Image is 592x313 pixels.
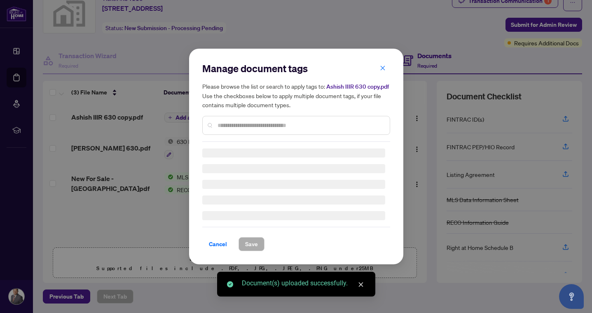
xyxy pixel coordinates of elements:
div: Document(s) uploaded successfully. [242,278,365,288]
button: Save [239,237,264,251]
span: Ashish IIIR 630 copy.pdf [326,83,389,90]
span: close [358,282,364,287]
a: Close [356,280,365,289]
h5: Please browse the list or search to apply tags to: Use the checkboxes below to apply multiple doc... [202,82,390,109]
h2: Manage document tags [202,62,390,75]
span: check-circle [227,281,233,287]
span: Cancel [209,238,227,251]
button: Cancel [202,237,234,251]
span: close [380,65,386,71]
button: Open asap [559,284,584,309]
